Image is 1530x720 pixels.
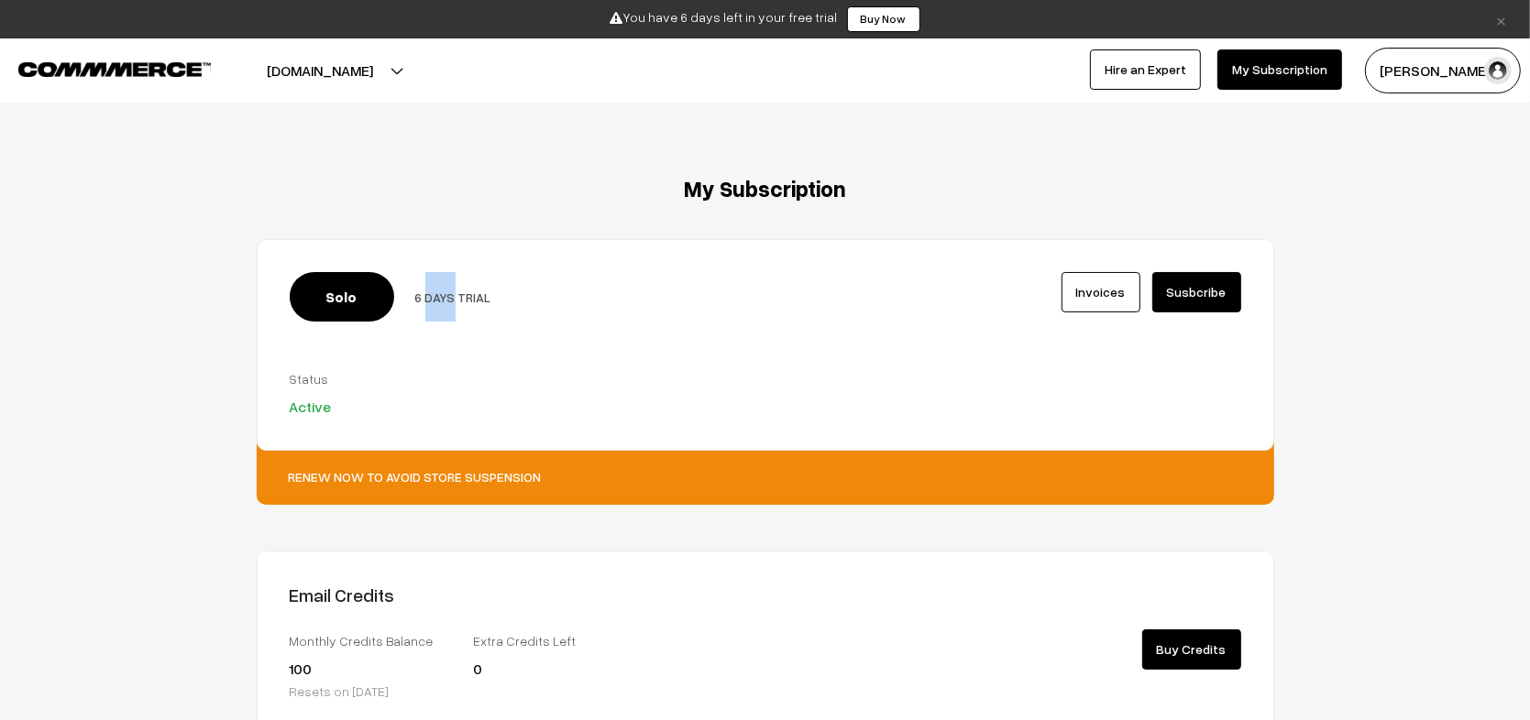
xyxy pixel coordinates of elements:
[290,683,390,699] span: Resets on [DATE]
[290,272,394,322] span: Solo
[1489,8,1513,30] a: ×
[18,62,211,76] img: COMMMERCE
[1217,49,1342,90] a: My Subscription
[290,660,313,678] span: 100
[1090,49,1201,90] a: Hire an Expert
[6,6,1524,32] div: You have 6 days left in your free trial
[203,48,437,93] button: [DOMAIN_NAME]
[847,6,920,32] a: Buy Now
[290,584,752,605] h4: Email Credits
[1142,629,1241,670] a: Buy Credits
[1365,48,1521,93] button: [PERSON_NAME]
[257,431,1274,505] div: Renew now to avoid store suspension
[290,631,446,650] label: Monthly Credits Balance
[1062,272,1140,312] a: Invoices
[18,57,179,79] a: COMMMERCE
[415,289,491,305] span: 6 DAYS TRIAL
[473,631,629,650] label: Extra Credits Left
[473,660,482,678] span: 0
[290,369,425,388] label: Status
[257,176,1274,202] h3: My Subscription
[1152,272,1241,312] a: Susbcribe
[1484,57,1512,84] img: user
[290,398,332,416] span: Active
